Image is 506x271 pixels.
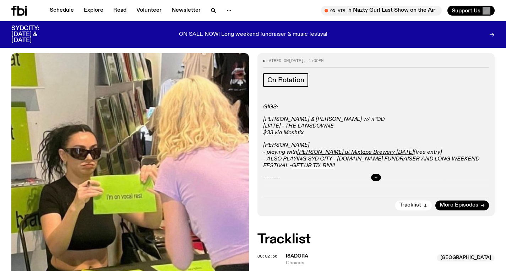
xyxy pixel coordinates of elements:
[297,149,414,155] a: [PERSON_NAME] at Mixtape Brewery [DATE]
[267,76,304,84] span: On Rotation
[263,130,304,136] a: $33 via Moshtix
[286,254,308,259] span: Isadora
[414,149,442,155] em: (free entry)
[263,149,297,155] em: - playing with
[395,201,432,210] button: Tracklist
[269,58,289,63] span: Aired on
[321,6,442,16] button: On AirSunsets with Nazty Gurl Last Show on the Airwaves!
[263,123,334,129] em: [DATE] - THE LANSDOWNE
[179,32,327,38] p: ON SALE NOW! Long weekend fundraiser & music festival
[167,6,205,16] a: Newsletter
[304,58,323,63] span: , 1:00pm
[399,203,421,208] span: Tracklist
[80,6,108,16] a: Explore
[257,233,495,246] h2: Tracklist
[437,254,495,261] span: [GEOGRAPHIC_DATA]
[286,260,433,266] span: Choices
[435,201,489,210] a: More Episodes
[452,7,480,14] span: Support Us
[257,254,277,258] button: 00:02:56
[263,142,309,148] em: [PERSON_NAME]
[292,163,335,169] a: GET UR TIX RN!!!
[45,6,78,16] a: Schedule
[263,156,479,169] em: - ALSO PLAYING SYD CITY - [DOMAIN_NAME] FUNDRAISER AND LONG WEEKEND FESTIVAL -
[257,253,277,259] span: 00:02:56
[447,6,495,16] button: Support Us
[263,104,278,110] em: GIGS:
[132,6,166,16] a: Volunteer
[109,6,131,16] a: Read
[263,73,309,87] a: On Rotation
[440,203,478,208] span: More Episodes
[11,26,57,44] h3: SYDCITY: [DATE] & [DATE]
[289,58,304,63] span: [DATE]
[263,117,385,122] em: [PERSON_NAME] & [PERSON_NAME] w/ iPOD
